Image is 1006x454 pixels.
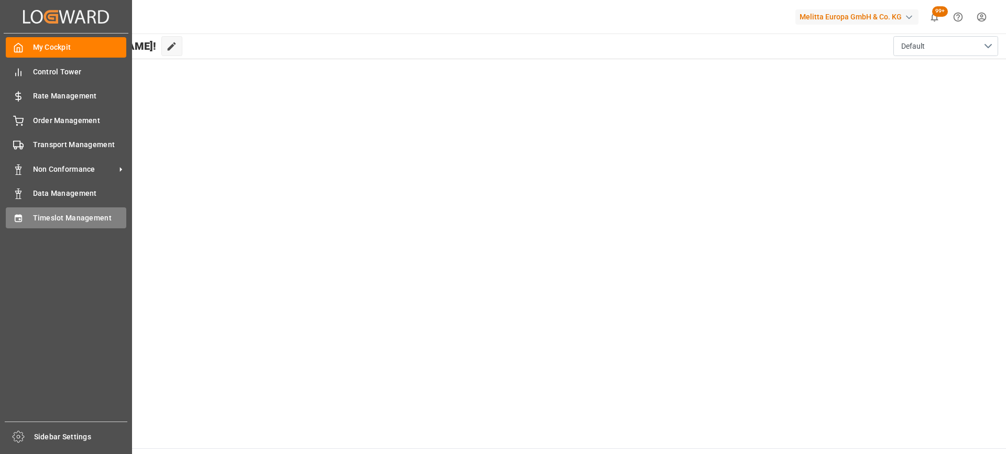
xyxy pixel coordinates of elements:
a: My Cockpit [6,37,126,58]
span: Hello [PERSON_NAME]! [43,36,156,56]
span: My Cockpit [33,42,127,53]
span: Order Management [33,115,127,126]
a: Rate Management [6,86,126,106]
span: Sidebar Settings [34,431,128,442]
span: Non Conformance [33,164,116,175]
span: Timeslot Management [33,213,127,224]
a: Order Management [6,110,126,130]
span: Rate Management [33,91,127,102]
span: Transport Management [33,139,127,150]
button: open menu [893,36,998,56]
a: Timeslot Management [6,207,126,228]
a: Control Tower [6,61,126,82]
a: Data Management [6,183,126,204]
a: Transport Management [6,135,126,155]
span: Control Tower [33,67,127,77]
span: Default [901,41,925,52]
button: Help Center [946,5,970,29]
button: show 100 new notifications [923,5,946,29]
button: Melitta Europa GmbH & Co. KG [795,7,923,27]
span: 99+ [932,6,948,17]
span: Data Management [33,188,127,199]
div: Melitta Europa GmbH & Co. KG [795,9,918,25]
